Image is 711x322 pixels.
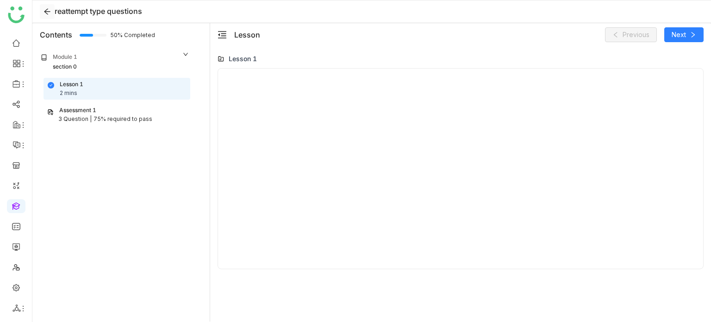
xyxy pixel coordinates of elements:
span: reattempt type questions [55,6,142,16]
img: logo [8,6,25,23]
div: Lesson 1 [229,54,257,63]
div: Lesson 1 [60,80,83,89]
button: Next [664,27,704,42]
div: Assessment 1 [59,106,96,115]
span: menu-fold [218,30,227,39]
span: 50% Completed [110,32,121,38]
div: 2 mins [60,89,77,98]
button: Previous [605,27,657,42]
div: Module 1section 0 [34,46,196,78]
img: assessment.svg [47,109,54,115]
div: Contents [40,29,72,40]
img: lms-folder.svg [218,56,224,62]
div: Lesson [234,29,260,40]
div: 3 Question | [58,115,92,124]
div: 75% required to pass [94,115,152,124]
div: section 0 [53,63,77,71]
div: Module 1 [53,53,77,62]
button: menu-fold [218,30,227,40]
span: Next [672,30,686,40]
